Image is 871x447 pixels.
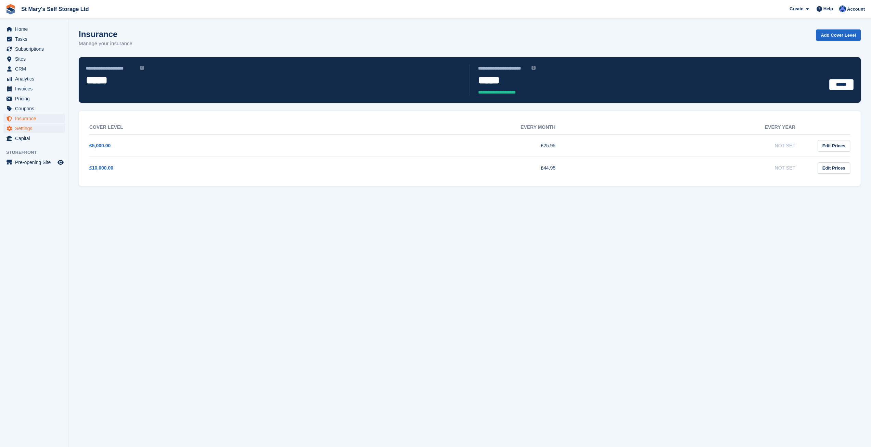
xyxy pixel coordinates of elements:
span: Pre-opening Site [15,158,56,167]
a: menu [3,44,65,54]
span: Tasks [15,34,56,44]
span: Settings [15,124,56,133]
td: Not Set [569,135,809,157]
span: Create [790,5,803,12]
a: menu [3,84,65,94]
span: Analytics [15,74,56,84]
span: Capital [15,134,56,143]
p: Manage your insurance [79,40,132,48]
a: menu [3,134,65,143]
a: menu [3,94,65,103]
a: Preview store [56,158,65,166]
span: Coupons [15,104,56,113]
span: Subscriptions [15,44,56,54]
td: £25.95 [329,135,569,157]
h1: Insurance [79,29,132,39]
td: Not Set [569,157,809,179]
span: Insurance [15,114,56,123]
img: Matthew Keenan [839,5,846,12]
span: Help [823,5,833,12]
a: £10,000.00 [89,165,113,171]
a: menu [3,124,65,133]
span: Invoices [15,84,56,94]
a: St Mary's Self Storage Ltd [18,3,92,15]
a: menu [3,158,65,167]
a: menu [3,34,65,44]
span: Storefront [6,149,68,156]
th: Cover Level [89,120,329,135]
img: icon-info-grey-7440780725fd019a000dd9b08b2336e03edf1995a4989e88bcd33f0948082b44.svg [531,66,536,70]
span: Pricing [15,94,56,103]
span: Account [847,6,865,13]
a: Edit Prices [818,140,850,151]
span: Home [15,24,56,34]
a: menu [3,114,65,123]
a: menu [3,74,65,84]
img: icon-info-grey-7440780725fd019a000dd9b08b2336e03edf1995a4989e88bcd33f0948082b44.svg [140,66,144,70]
span: Sites [15,54,56,64]
img: stora-icon-8386f47178a22dfd0bd8f6a31ec36ba5ce8667c1dd55bd0f319d3a0aa187defe.svg [5,4,16,14]
a: menu [3,54,65,64]
a: Edit Prices [818,162,850,174]
span: CRM [15,64,56,74]
a: menu [3,104,65,113]
td: £44.95 [329,157,569,179]
a: menu [3,64,65,74]
a: Add Cover Level [816,29,861,41]
th: Every year [569,120,809,135]
a: £5,000.00 [89,143,111,148]
a: menu [3,24,65,34]
th: Every month [329,120,569,135]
